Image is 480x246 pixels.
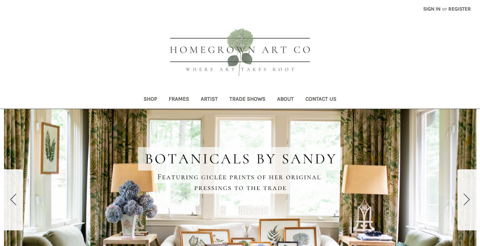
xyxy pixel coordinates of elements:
[163,91,195,109] a: Frames
[138,91,163,109] a: Shop
[457,169,476,230] button: Go to slide 2
[441,5,448,13] span: or
[300,91,342,109] a: Contact Us
[224,91,271,109] a: Trade Shows
[158,20,322,86] img: HOMEGROWN ART CO
[4,169,23,230] button: Go to slide 5
[195,91,224,109] a: Artist
[271,91,300,109] a: About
